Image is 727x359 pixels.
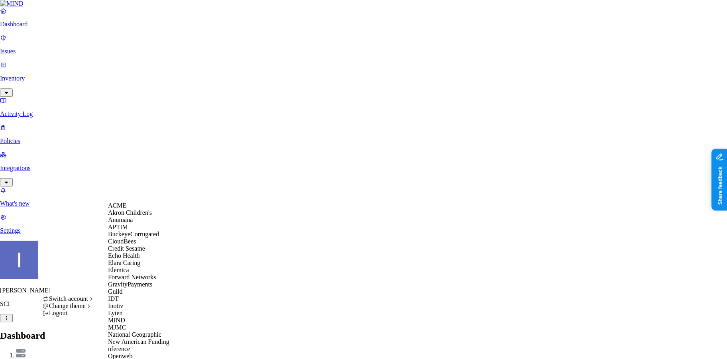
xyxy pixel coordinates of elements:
span: Lyten [108,310,122,316]
span: Akron Children's [108,209,152,216]
span: National Geographic [108,331,161,338]
span: Elemica [108,267,129,273]
span: Forward Networks [108,274,156,281]
div: Logout [42,310,94,317]
span: Anumana [108,216,133,223]
span: ACME [108,202,126,209]
span: Change theme [49,302,86,309]
span: New American Funding [108,338,169,345]
span: nference [108,345,130,352]
span: Elara Caring [108,259,140,266]
span: IDT [108,295,119,302]
span: Echo Health [108,252,140,259]
span: Inotiv [108,302,123,309]
span: MIND [108,317,125,324]
span: GravityPayments [108,281,152,288]
span: APTIM [108,224,128,230]
span: Switch account [49,295,88,302]
span: CloudBees [108,238,136,245]
span: Credit Sesame [108,245,145,252]
span: MJMC [108,324,126,331]
span: Guild [108,288,122,295]
span: BuckeyeCorrugated [108,231,159,237]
